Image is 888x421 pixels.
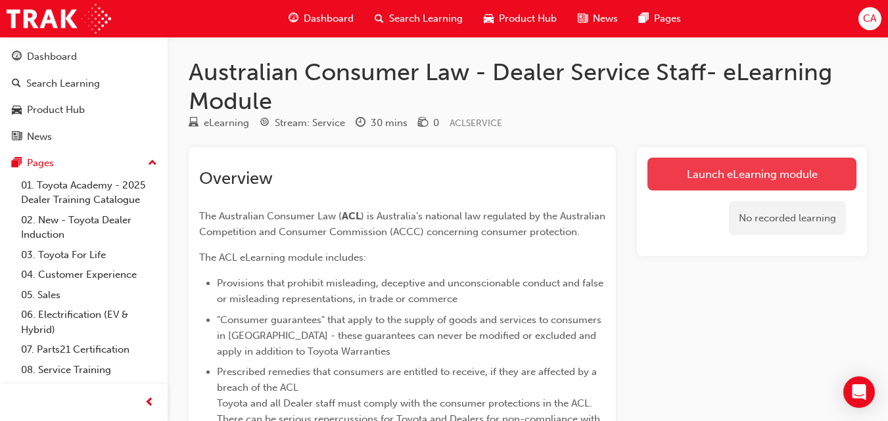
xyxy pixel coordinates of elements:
[26,76,100,91] div: Search Learning
[729,201,846,236] div: No recorded learning
[12,104,22,116] span: car-icon
[16,360,162,380] a: 08. Service Training
[863,11,876,26] span: CA
[356,118,365,129] span: clock-icon
[5,151,162,175] button: Pages
[217,277,606,305] span: Provisions that prohibit misleading, deceptive and unconscionable conduct and false or misleading...
[278,5,364,32] a: guage-iconDashboard
[260,118,269,129] span: target-icon
[371,116,408,131] div: 30 mins
[7,4,111,33] img: Trak
[12,131,22,143] span: news-icon
[356,115,408,131] div: Duration
[389,11,463,26] span: Search Learning
[275,116,345,131] div: Stream: Service
[5,45,162,69] a: Dashboard
[593,11,618,26] span: News
[148,155,157,172] span: up-icon
[16,175,162,210] a: 01. Toyota Academy - 2025 Dealer Training Catalogue
[647,158,856,190] a: Launch eLearning module
[5,72,162,96] a: Search Learning
[16,305,162,340] a: 06. Electrification (EV & Hybrid)
[16,340,162,360] a: 07. Parts21 Certification
[16,380,162,400] a: 09. Technical Training
[418,118,428,129] span: money-icon
[189,118,199,129] span: learningResourceType_ELEARNING-icon
[260,115,345,131] div: Stream
[217,314,604,357] span: "Consumer guarantees" that apply to the supply of goods and services to consumers in [GEOGRAPHIC_...
[628,5,691,32] a: pages-iconPages
[12,78,21,90] span: search-icon
[499,11,557,26] span: Product Hub
[189,115,249,131] div: Type
[5,125,162,149] a: News
[199,210,342,222] span: The Australian Consumer Law (
[843,376,875,408] div: Open Intercom Messenger
[12,51,22,63] span: guage-icon
[5,42,162,151] button: DashboardSearch LearningProduct HubNews
[27,49,77,64] div: Dashboard
[16,265,162,285] a: 04. Customer Experience
[418,115,439,131] div: Price
[450,118,502,129] span: Learning resource code
[16,210,162,245] a: 02. New - Toyota Dealer Induction
[375,11,384,27] span: search-icon
[289,11,298,27] span: guage-icon
[342,210,361,222] span: ACL
[145,395,154,411] span: prev-icon
[858,7,881,30] button: CA
[204,116,249,131] div: eLearning
[639,11,649,27] span: pages-icon
[27,129,52,144] div: News
[27,156,54,171] div: Pages
[199,210,608,238] span: ) is Australia's national law regulated by the Australian Competition and Consumer Commission (AC...
[484,11,494,27] span: car-icon
[27,102,85,118] div: Product Hub
[16,285,162,305] a: 05. Sales
[433,116,439,131] div: 0
[189,58,867,115] h1: Australian Consumer Law - Dealer Service Staff- eLearning Module
[473,5,567,32] a: car-iconProduct Hub
[199,252,366,263] span: The ACL eLearning module includes:
[578,11,588,27] span: news-icon
[16,245,162,265] a: 03. Toyota For Life
[5,98,162,122] a: Product Hub
[199,168,273,188] span: Overview
[567,5,628,32] a: news-iconNews
[364,5,473,32] a: search-iconSearch Learning
[12,158,22,169] span: pages-icon
[304,11,354,26] span: Dashboard
[654,11,681,26] span: Pages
